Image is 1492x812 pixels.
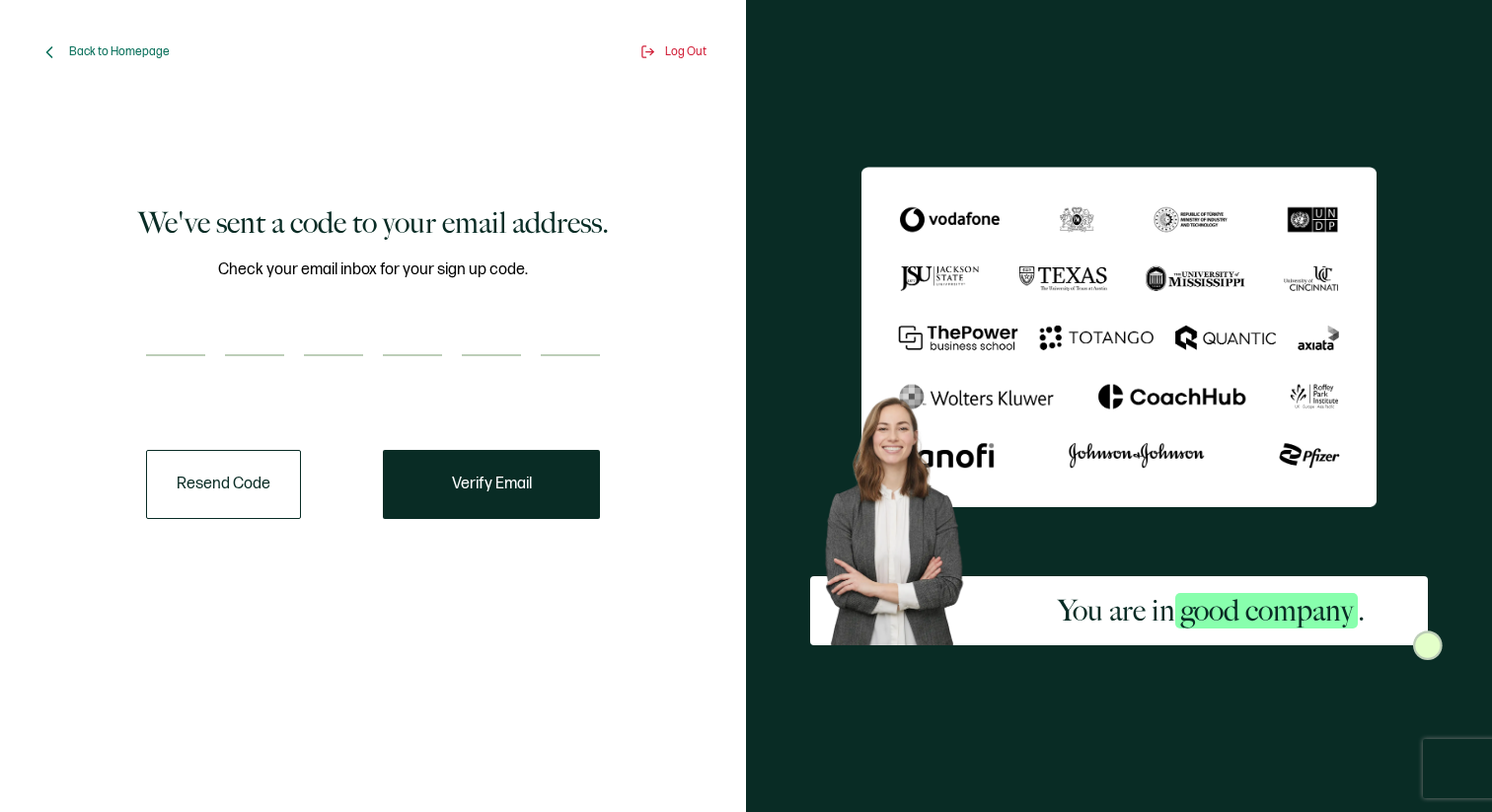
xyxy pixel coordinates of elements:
[665,44,707,59] span: Log Out
[69,44,170,59] span: Back to Homepage
[138,203,609,243] h1: We've sent a code to your email address.
[861,167,1377,506] img: Sertifier We've sent a code to your email address.
[1058,591,1365,630] h2: You are in .
[1175,593,1358,628] span: good company
[146,450,301,519] button: Resend Code
[452,477,532,492] span: Verify Email
[383,450,600,519] button: Verify Email
[218,258,528,282] span: Check your email inbox for your sign up code.
[1413,630,1443,660] img: Sertifier Signup
[810,385,996,645] img: Sertifier Signup - You are in <span class="strong-h">good company</span>. Hero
